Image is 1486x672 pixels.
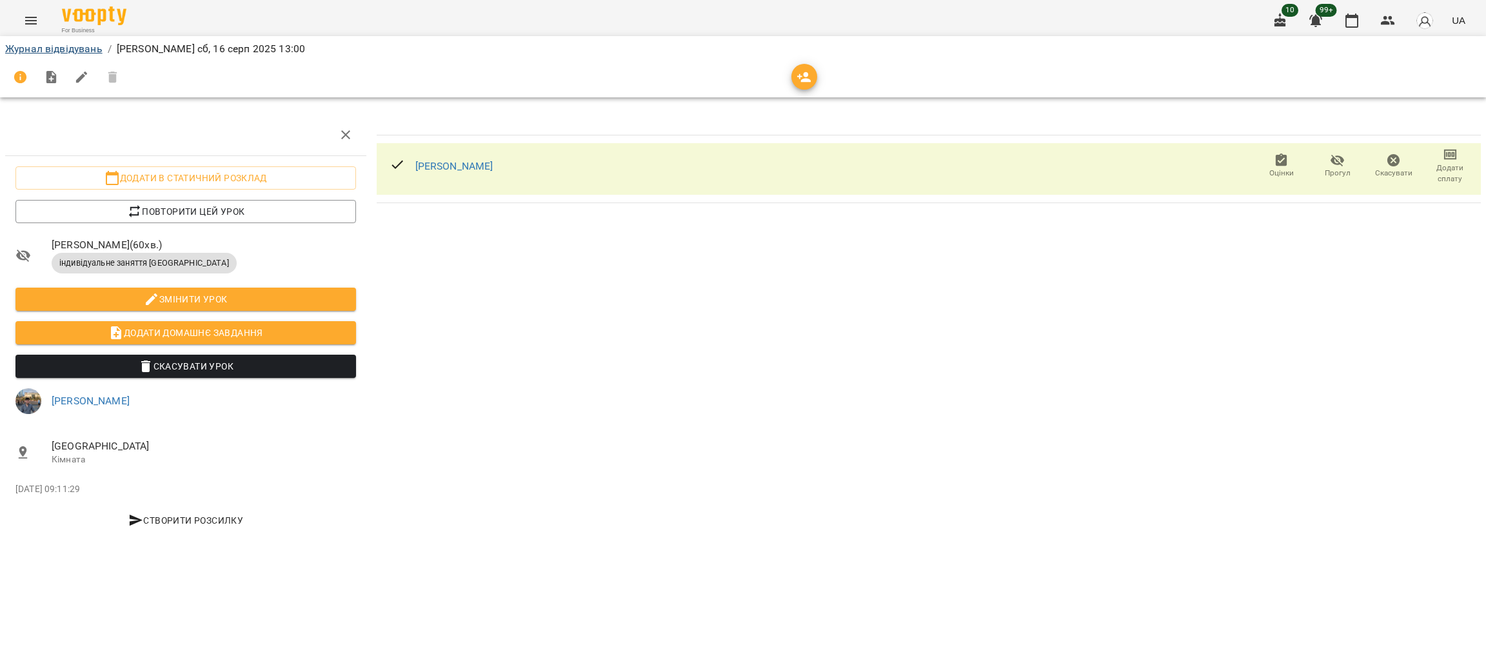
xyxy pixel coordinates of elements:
span: Створити розсилку [21,513,351,528]
a: [PERSON_NAME] [52,395,130,407]
button: Скасувати Урок [15,355,356,378]
button: UA [1447,8,1471,32]
span: Скасувати Урок [26,359,346,374]
span: Оцінки [1269,168,1294,179]
li: / [108,41,112,57]
span: 10 [1282,4,1298,17]
button: Додати в статичний розклад [15,166,356,190]
nav: breadcrumb [5,41,1481,57]
button: Додати домашнє завдання [15,321,356,344]
button: Оцінки [1253,148,1309,184]
a: Журнал відвідувань [5,43,103,55]
span: UA [1452,14,1465,27]
img: e4bc6a3ab1e62a2b3fe154bdca76ca1b.jpg [15,388,41,414]
p: [DATE] 09:11:29 [15,483,356,496]
button: Додати сплату [1422,148,1478,184]
span: індивідуальне заняття [GEOGRAPHIC_DATA] [52,257,237,269]
span: Прогул [1325,168,1351,179]
span: [GEOGRAPHIC_DATA] [52,439,356,454]
span: Повторити цей урок [26,204,346,219]
p: Кімната [52,453,356,466]
img: avatar_s.png [1416,12,1434,30]
span: Додати домашнє завдання [26,325,346,341]
p: [PERSON_NAME] сб, 16 серп 2025 13:00 [117,41,305,57]
span: Скасувати [1375,168,1412,179]
img: Voopty Logo [62,6,126,25]
button: Створити розсилку [15,509,356,532]
span: Додати в статичний розклад [26,170,346,186]
button: Прогул [1309,148,1365,184]
span: [PERSON_NAME] ( 60 хв. ) [52,237,356,253]
span: Змінити урок [26,292,346,307]
button: Повторити цей урок [15,200,356,223]
span: Додати сплату [1430,163,1471,184]
a: [PERSON_NAME] [415,160,493,172]
button: Menu [15,5,46,36]
span: For Business [62,26,126,35]
button: Скасувати [1366,148,1422,184]
span: 99+ [1316,4,1337,17]
button: Змінити урок [15,288,356,311]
